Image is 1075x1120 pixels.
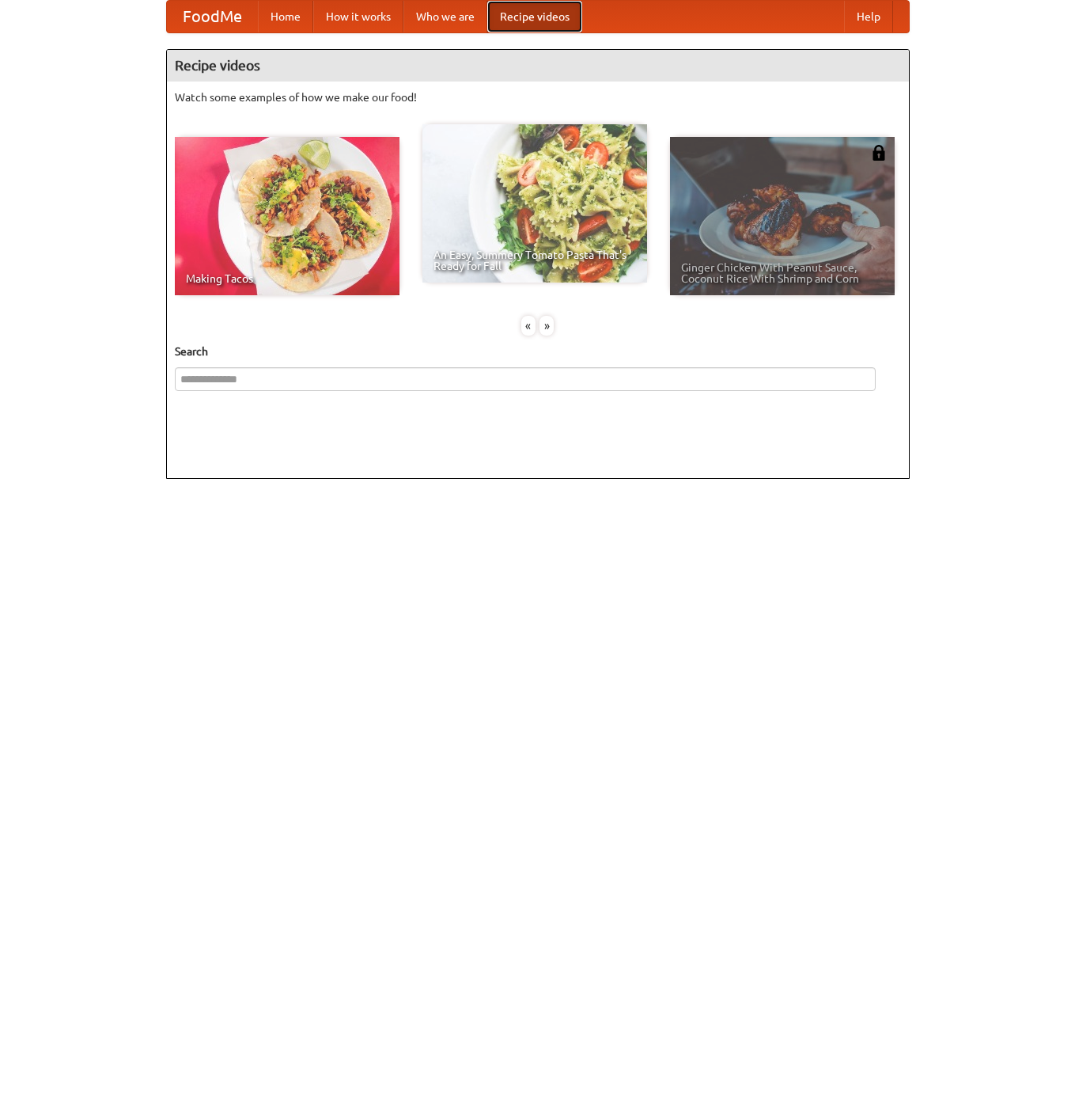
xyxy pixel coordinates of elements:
a: An Easy, Summery Tomato Pasta That's Ready for Fall [422,124,647,283]
a: FoodMe [167,1,258,32]
a: Home [258,1,313,32]
div: « [521,316,536,336]
h4: Recipe videos [167,50,909,82]
h5: Search [175,344,901,359]
a: Making Tacos [175,137,399,295]
a: Who we are [403,1,487,32]
p: Watch some examples of how we make our food! [175,89,901,105]
a: How it works [313,1,403,32]
img: 483408.png [871,145,887,161]
span: An Easy, Summery Tomato Pasta That's Ready for Fall [433,249,636,271]
a: Help [844,1,893,32]
span: Making Tacos [186,273,388,284]
a: Recipe videos [487,1,582,32]
div: » [539,316,554,336]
